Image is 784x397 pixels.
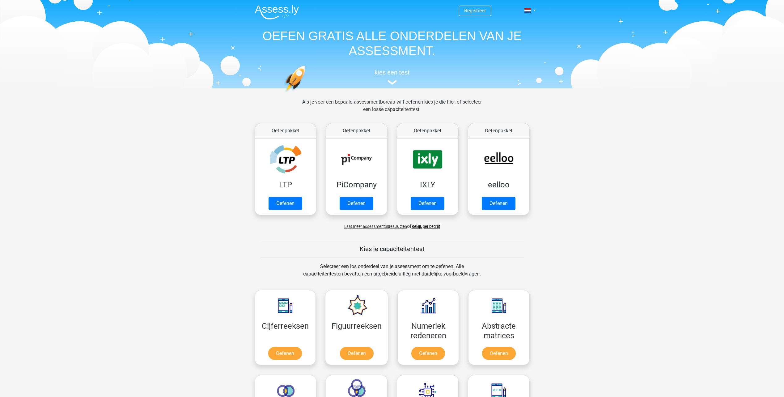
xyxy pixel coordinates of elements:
h1: OEFEN GRATIS ALLE ONDERDELEN VAN JE ASSESSMENT. [250,28,534,58]
a: kies een test [250,69,534,85]
a: Oefenen [340,197,373,210]
a: Oefenen [411,197,444,210]
a: Oefenen [269,197,302,210]
span: Laat meer assessmentbureaus zien [344,224,407,229]
a: Oefenen [268,347,302,360]
h5: Kies je capaciteitentest [260,245,524,253]
a: Oefenen [411,347,445,360]
img: assessment [388,80,397,85]
a: Bekijk per bedrijf [412,224,440,229]
h5: kies een test [250,69,534,76]
a: Oefenen [482,197,515,210]
img: oefenen [284,66,329,122]
img: Assessly [255,5,299,19]
div: Als je voor een bepaald assessmentbureau wilt oefenen kies je die hier, of selecteer een losse ca... [297,98,487,121]
a: Oefenen [340,347,374,360]
a: Oefenen [482,347,516,360]
a: Registreer [464,8,486,14]
div: Selecteer een los onderdeel van je assessment om te oefenen. Alle capaciteitentesten bevatten een... [297,263,487,285]
div: of [250,218,534,230]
